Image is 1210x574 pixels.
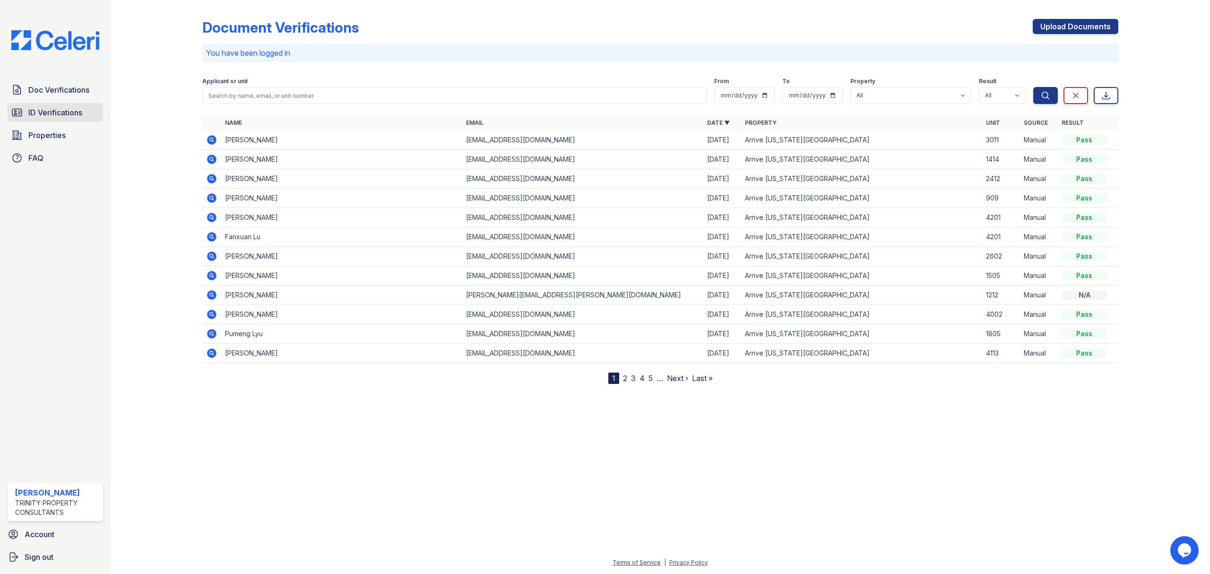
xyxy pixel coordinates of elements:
[221,247,462,266] td: [PERSON_NAME]
[202,19,359,36] div: Document Verifications
[1062,252,1107,261] div: Pass
[707,119,730,126] a: Date ▼
[982,150,1020,169] td: 1414
[703,208,741,227] td: [DATE]
[1020,247,1058,266] td: Manual
[623,374,627,383] a: 2
[1062,329,1107,339] div: Pass
[1062,119,1084,126] a: Result
[982,247,1020,266] td: 2602
[703,324,741,344] td: [DATE]
[1024,119,1048,126] a: Source
[25,551,53,563] span: Sign out
[25,529,54,540] span: Account
[462,227,703,247] td: [EMAIL_ADDRESS][DOMAIN_NAME]
[225,119,242,126] a: Name
[1062,193,1107,203] div: Pass
[221,208,462,227] td: [PERSON_NAME]
[28,84,89,96] span: Doc Verifications
[462,266,703,286] td: [EMAIL_ADDRESS][DOMAIN_NAME]
[221,150,462,169] td: [PERSON_NAME]
[982,305,1020,324] td: 4002
[669,559,708,566] a: Privacy Policy
[28,152,43,164] span: FAQ
[15,498,99,517] div: Trinity Property Consultants
[8,126,103,145] a: Properties
[692,374,713,383] a: Last »
[1062,271,1107,280] div: Pass
[648,374,653,383] a: 5
[4,30,107,50] img: CE_Logo_Blue-a8612792a0a2168367f1c8372b55b34899dd931a85d93a1a3d3e32e68fde9ad4.png
[462,130,703,150] td: [EMAIL_ADDRESS][DOMAIN_NAME]
[462,150,703,169] td: [EMAIL_ADDRESS][DOMAIN_NAME]
[4,525,107,544] a: Account
[462,305,703,324] td: [EMAIL_ADDRESS][DOMAIN_NAME]
[703,344,741,363] td: [DATE]
[741,130,982,150] td: Arrive [US_STATE][GEOGRAPHIC_DATA]
[741,266,982,286] td: Arrive [US_STATE][GEOGRAPHIC_DATA]
[1020,344,1058,363] td: Manual
[741,150,982,169] td: Arrive [US_STATE][GEOGRAPHIC_DATA]
[703,266,741,286] td: [DATE]
[28,130,66,141] span: Properties
[741,324,982,344] td: Arrive [US_STATE][GEOGRAPHIC_DATA]
[979,78,996,85] label: Result
[741,227,982,247] td: Arrive [US_STATE][GEOGRAPHIC_DATA]
[741,286,982,305] td: Arrive [US_STATE][GEOGRAPHIC_DATA]
[850,78,875,85] label: Property
[703,130,741,150] td: [DATE]
[1062,155,1107,164] div: Pass
[221,305,462,324] td: [PERSON_NAME]
[741,305,982,324] td: Arrive [US_STATE][GEOGRAPHIC_DATA]
[221,227,462,247] td: Fanxuan Lu
[221,169,462,189] td: [PERSON_NAME]
[15,487,99,498] div: [PERSON_NAME]
[206,47,1115,59] p: You have been logged in
[982,208,1020,227] td: 4201
[1020,324,1058,344] td: Manual
[982,324,1020,344] td: 1805
[462,286,703,305] td: [PERSON_NAME][EMAIL_ADDRESS][PERSON_NAME][DOMAIN_NAME]
[703,247,741,266] td: [DATE]
[4,548,107,566] a: Sign out
[462,324,703,344] td: [EMAIL_ADDRESS][DOMAIN_NAME]
[657,373,663,384] span: …
[1020,169,1058,189] td: Manual
[28,107,82,118] span: ID Verifications
[1020,189,1058,208] td: Manual
[462,169,703,189] td: [EMAIL_ADDRESS][DOMAIN_NAME]
[8,148,103,167] a: FAQ
[202,78,248,85] label: Applicant or unit
[982,266,1020,286] td: 1505
[1020,130,1058,150] td: Manual
[703,305,741,324] td: [DATE]
[640,374,645,383] a: 4
[1020,150,1058,169] td: Manual
[703,150,741,169] td: [DATE]
[745,119,777,126] a: Property
[221,189,462,208] td: [PERSON_NAME]
[462,344,703,363] td: [EMAIL_ADDRESS][DOMAIN_NAME]
[631,374,636,383] a: 3
[1020,208,1058,227] td: Manual
[462,189,703,208] td: [EMAIL_ADDRESS][DOMAIN_NAME]
[1062,232,1107,242] div: Pass
[667,374,688,383] a: Next ›
[741,344,982,363] td: Arrive [US_STATE][GEOGRAPHIC_DATA]
[1062,348,1107,358] div: Pass
[1062,174,1107,183] div: Pass
[8,80,103,99] a: Doc Verifications
[703,189,741,208] td: [DATE]
[982,227,1020,247] td: 4201
[982,286,1020,305] td: 1212
[466,119,484,126] a: Email
[1062,290,1107,300] div: N/A
[8,103,103,122] a: ID Verifications
[462,208,703,227] td: [EMAIL_ADDRESS][DOMAIN_NAME]
[1062,213,1107,222] div: Pass
[782,78,790,85] label: To
[982,169,1020,189] td: 2412
[664,559,666,566] div: |
[741,208,982,227] td: Arrive [US_STATE][GEOGRAPHIC_DATA]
